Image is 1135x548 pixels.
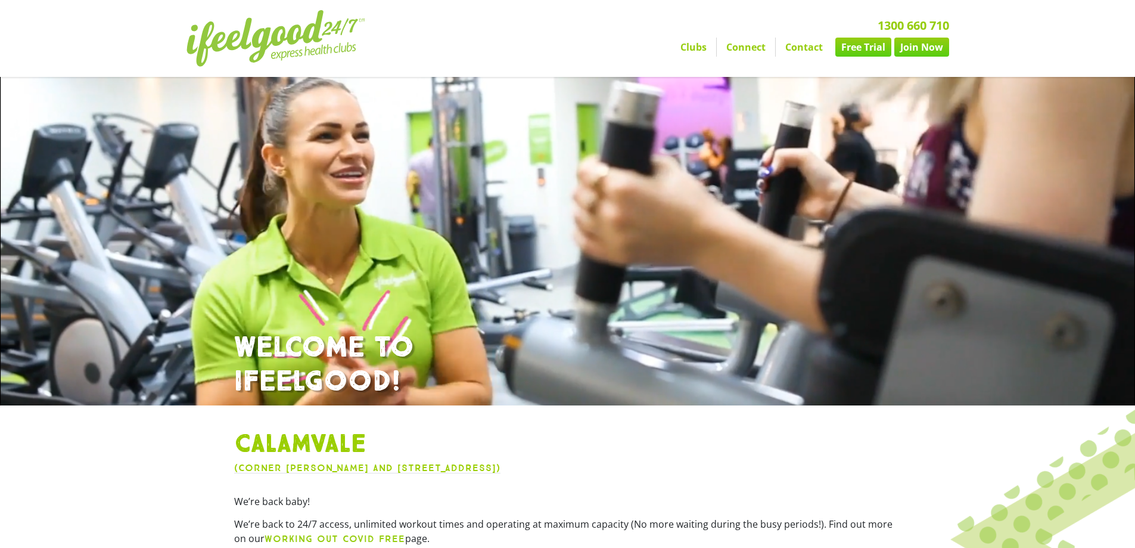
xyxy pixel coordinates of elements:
[835,38,891,57] a: Free Trial
[894,38,949,57] a: Join Now
[234,429,901,460] h1: Calamvale
[717,38,775,57] a: Connect
[671,38,716,57] a: Clubs
[265,533,405,544] b: WORKING OUT COVID FREE
[878,17,949,33] a: 1300 660 710
[776,38,832,57] a: Contact
[234,462,500,473] a: (Corner [PERSON_NAME] and [STREET_ADDRESS])
[234,331,901,400] h1: WELCOME TO IFEELGOOD!
[265,532,405,545] a: WORKING OUT COVID FREE
[234,517,901,546] p: We’re back to 24/7 access, unlimited workout times and operating at maximum capacity (No more wai...
[458,38,949,57] nav: Menu
[234,494,901,509] p: We’re back baby!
